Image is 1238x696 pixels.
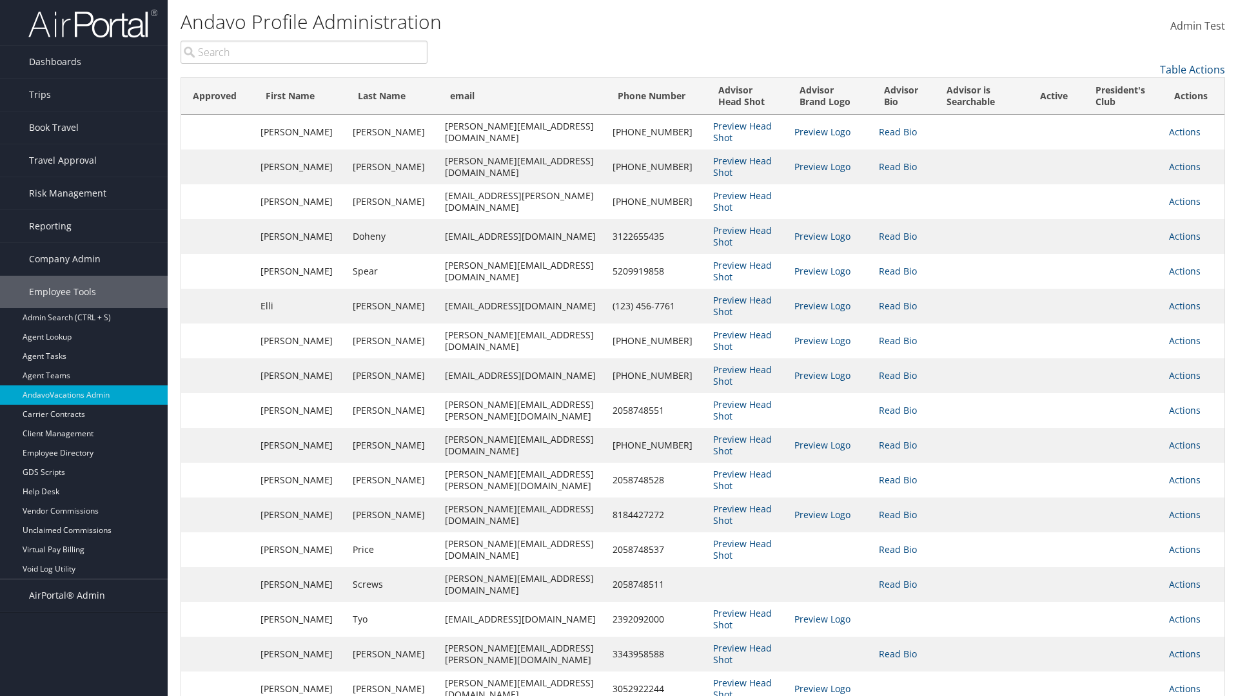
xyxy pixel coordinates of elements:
a: Preview Logo [794,369,850,382]
span: Risk Management [29,177,106,209]
h1: Andavo Profile Administration [181,8,877,35]
a: Actions [1169,300,1201,312]
th: Approved: activate to sort column ascending [181,78,254,115]
td: [PERSON_NAME] [346,150,438,184]
td: [PERSON_NAME] [254,463,346,498]
a: Read Bio [879,369,917,382]
th: Advisor Brand Logo: activate to sort column ascending [788,78,872,115]
span: Company Admin [29,243,101,275]
a: Preview Head Shot [713,642,772,666]
a: Actions [1169,369,1201,382]
td: Doheny [346,219,438,254]
td: [EMAIL_ADDRESS][DOMAIN_NAME] [438,219,605,254]
td: [PERSON_NAME] [254,219,346,254]
td: [PERSON_NAME] [254,428,346,463]
td: Tyo [346,602,438,637]
td: [PERSON_NAME][EMAIL_ADDRESS][PERSON_NAME][DOMAIN_NAME] [438,463,605,498]
td: [PERSON_NAME][EMAIL_ADDRESS][DOMAIN_NAME] [438,115,605,150]
a: Preview Head Shot [713,433,772,457]
span: Trips [29,79,51,111]
td: [PHONE_NUMBER] [606,150,707,184]
a: Actions [1169,578,1201,590]
a: Read Bio [879,126,917,138]
span: AirPortal® Admin [29,579,105,612]
td: [PERSON_NAME] [346,184,438,219]
td: [EMAIL_ADDRESS][DOMAIN_NAME] [438,289,605,324]
td: [PERSON_NAME][EMAIL_ADDRESS][DOMAIN_NAME] [438,150,605,184]
a: Actions [1169,265,1201,277]
a: Actions [1169,474,1201,486]
td: [PERSON_NAME] [346,393,438,428]
td: [PERSON_NAME][EMAIL_ADDRESS][DOMAIN_NAME] [438,567,605,602]
a: Preview Head Shot [713,329,772,353]
td: 2058748551 [606,393,707,428]
td: 2058748537 [606,532,707,567]
a: Preview Head Shot [713,189,772,213]
a: Actions [1169,334,1201,347]
a: Preview Logo [794,230,850,242]
a: Preview Logo [794,508,850,521]
td: [PERSON_NAME] [254,150,346,184]
td: [PERSON_NAME] [254,115,346,150]
td: [PERSON_NAME] [254,358,346,393]
span: Book Travel [29,111,79,144]
td: [PERSON_NAME] [254,637,346,672]
td: [PERSON_NAME] [254,393,346,428]
span: Travel Approval [29,144,97,177]
td: [PERSON_NAME] [254,602,346,637]
a: Read Bio [879,439,917,451]
span: Admin Test [1170,19,1225,33]
td: Price [346,532,438,567]
a: Preview Head Shot [713,155,772,179]
td: [EMAIL_ADDRESS][DOMAIN_NAME] [438,602,605,637]
td: 2058748511 [606,567,707,602]
td: [PERSON_NAME][EMAIL_ADDRESS][PERSON_NAME][DOMAIN_NAME] [438,393,605,428]
a: Read Bio [879,648,917,660]
td: [PERSON_NAME] [254,498,346,532]
input: Search [181,41,427,64]
th: Advisor Bio: activate to sort column ascending [872,78,935,115]
td: [PERSON_NAME] [346,358,438,393]
a: Preview Head Shot [713,398,772,422]
td: [PERSON_NAME] [254,184,346,219]
td: [PERSON_NAME][EMAIL_ADDRESS][DOMAIN_NAME] [438,428,605,463]
th: President's Club: activate to sort column ascending [1084,78,1163,115]
td: [PERSON_NAME] [346,498,438,532]
a: Preview Head Shot [713,363,772,387]
td: [PERSON_NAME][EMAIL_ADDRESS][DOMAIN_NAME] [438,532,605,567]
td: Screws [346,567,438,602]
td: [PERSON_NAME] [346,324,438,358]
a: Read Bio [879,160,917,173]
a: Actions [1169,404,1201,416]
a: Read Bio [879,508,917,521]
img: airportal-logo.png [28,8,157,39]
td: [PERSON_NAME] [346,428,438,463]
td: (123) 456-7761 [606,289,707,324]
a: Read Bio [879,578,917,590]
td: 3343958588 [606,637,707,672]
a: Actions [1169,613,1201,625]
td: [PERSON_NAME][EMAIL_ADDRESS][DOMAIN_NAME] [438,324,605,358]
td: Elli [254,289,346,324]
td: 2392092000 [606,602,707,637]
td: [PERSON_NAME] [346,637,438,672]
a: Admin Test [1170,6,1225,46]
td: [PHONE_NUMBER] [606,358,707,393]
a: Preview Logo [794,334,850,347]
a: Preview Logo [794,265,850,277]
span: Employee Tools [29,276,96,308]
a: Actions [1169,508,1201,521]
a: Preview Logo [794,439,850,451]
span: Reporting [29,210,72,242]
a: Preview Logo [794,160,850,173]
a: Actions [1169,648,1201,660]
td: 2058748528 [606,463,707,498]
td: [PERSON_NAME] [254,567,346,602]
a: Actions [1169,682,1201,695]
th: Phone Number: activate to sort column ascending [606,78,707,115]
a: Read Bio [879,543,917,556]
a: Preview Head Shot [713,607,772,631]
a: Read Bio [879,474,917,486]
a: Preview Head Shot [713,537,772,561]
a: Read Bio [879,265,917,277]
